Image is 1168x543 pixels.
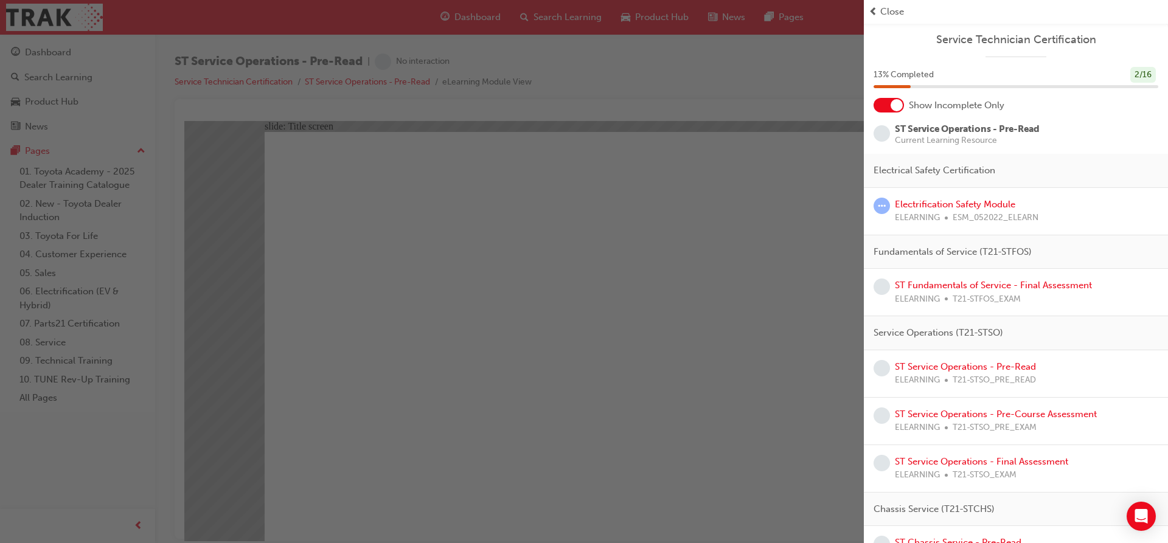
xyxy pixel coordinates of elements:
[895,199,1015,210] a: Electrification Safety Module
[953,292,1021,306] span: T21-STFOS_EXAM
[953,468,1017,482] span: T21-STSO_EXAM
[874,278,890,295] span: learningRecordVerb_NONE-icon
[895,292,940,306] span: ELEARNING
[880,5,904,19] span: Close
[874,326,1003,340] span: Service Operations (T21-STSO)
[953,373,1036,387] span: T21-STSO_PRE_READ
[895,361,1036,372] a: ST Service Operations - Pre-Read
[895,373,940,387] span: ELEARNING
[895,123,1040,134] span: ST Service Operations - Pre-Read
[874,198,890,214] span: learningRecordVerb_ATTEMPT-icon
[1130,67,1156,83] div: 2 / 16
[874,164,995,178] span: Electrical Safety Certification
[953,211,1038,225] span: ESM_052022_ELEARN
[874,33,1158,47] a: Service Technician Certification
[874,68,934,82] span: 13 % Completed
[1127,502,1156,531] div: Open Intercom Messenger
[895,211,940,225] span: ELEARNING
[874,502,995,516] span: Chassis Service (T21-STCHS)
[895,468,940,482] span: ELEARNING
[869,5,878,19] span: prev-icon
[953,421,1037,435] span: T21-STSO_PRE_EXAM
[874,407,890,424] span: learningRecordVerb_NONE-icon
[874,245,1032,259] span: Fundamentals of Service (T21-STFOS)
[909,99,1004,112] span: Show Incomplete Only
[869,5,1163,19] button: prev-iconClose
[895,409,1097,420] a: ST Service Operations - Pre-Course Assessment
[895,136,1040,145] span: Current Learning Resource
[874,455,890,471] span: learningRecordVerb_NONE-icon
[874,360,890,376] span: learningRecordVerb_NONE-icon
[895,456,1068,467] a: ST Service Operations - Final Assessment
[874,125,890,142] span: learningRecordVerb_NONE-icon
[895,280,1092,291] a: ST Fundamentals of Service - Final Assessment
[895,421,940,435] span: ELEARNING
